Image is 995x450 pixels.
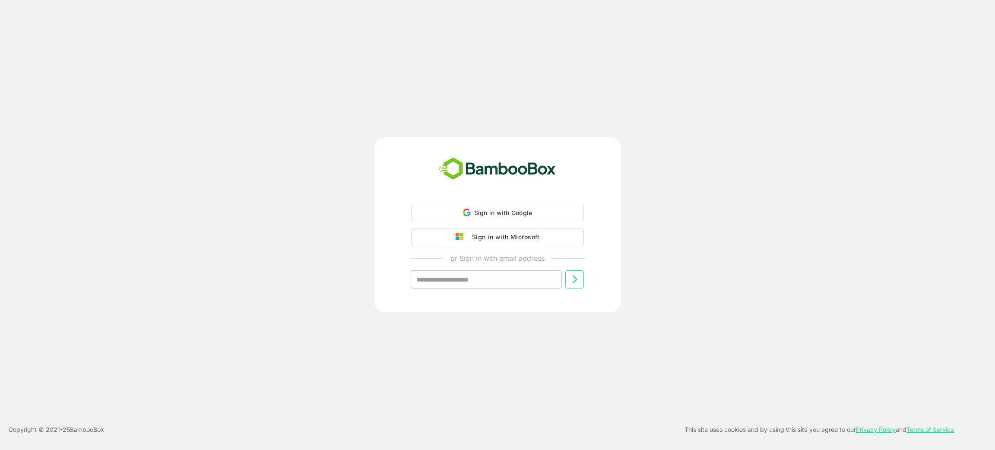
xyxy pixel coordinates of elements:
p: This site uses cookies and by using this site you agree to our and [684,425,954,435]
p: or Sign in with email address [450,253,545,263]
img: google [456,233,468,241]
button: Sign in with Microsoft [411,228,584,246]
div: Sign in with Google [411,204,584,221]
div: Sign in with Microsoft [468,231,539,243]
a: Terms of Service [906,426,954,433]
span: Sign in with Google [474,209,532,216]
p: Copyright © 2021- 25 BambooBox [9,425,104,435]
img: bamboobox [434,155,561,183]
a: Privacy Policy [856,426,896,433]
